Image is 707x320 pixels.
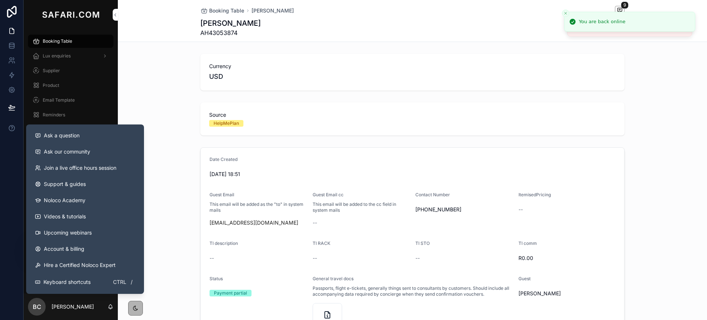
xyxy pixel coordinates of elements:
[518,290,616,297] span: [PERSON_NAME]
[28,64,113,77] a: Supplier
[214,120,239,127] div: HelpMePlan
[28,94,113,107] a: Email Template
[44,213,86,220] span: Videos & tutorials
[313,201,410,213] span: This email will be added to the cc field in system mails
[252,7,294,14] a: [PERSON_NAME]
[209,63,616,70] span: Currency
[44,229,92,236] span: Upcoming webinars
[415,240,430,246] span: TI STO
[44,132,80,139] span: Ask a question
[28,49,113,63] a: Lux enquiries
[209,111,616,119] span: Source
[28,108,113,122] a: Reminders
[43,278,91,286] span: Keyboard shortcuts
[313,285,513,297] span: Passports, flight e-tickets, generally things sent to consultants by customers. Should include al...
[210,240,238,246] span: TI description
[415,192,450,197] span: Contact Number
[44,245,84,253] span: Account & billing
[313,276,353,281] span: General travel docs
[518,254,616,262] span: R0.00
[210,192,234,197] span: Guest Email
[29,225,141,241] a: Upcoming webinars
[41,9,101,21] img: App logo
[29,208,141,225] a: Videos & tutorials
[52,303,94,310] p: [PERSON_NAME]
[29,273,141,291] button: Keyboard shortcutsCtrl/
[415,254,420,262] span: --
[518,192,551,197] span: ItemisedPricing
[200,7,244,14] a: Booking Table
[200,18,261,28] h1: [PERSON_NAME]
[518,206,523,213] span: --
[129,279,134,285] span: /
[28,35,113,48] a: Booking Table
[615,6,625,15] button: 9
[43,68,60,74] span: Supplier
[313,240,330,246] span: TI RACK
[112,278,127,286] span: Ctrl
[210,170,615,178] span: [DATE] 18:51
[621,1,629,9] span: 9
[313,219,317,226] span: --
[29,160,141,176] a: Join a live office hours session
[210,254,214,262] span: --
[44,164,116,172] span: Join a live office hours session
[43,82,59,88] span: Product
[44,180,86,188] span: Support & guides
[29,144,141,160] a: Ask our community
[29,176,141,192] a: Support & guides
[518,276,531,281] span: Guest
[214,290,247,296] div: Payment partial
[29,192,141,208] a: Noloco Academy
[29,241,141,257] a: Account & billing
[44,197,85,204] span: Noloco Academy
[200,28,261,37] span: AH43053874
[313,192,344,197] span: Guest Email cc
[210,201,307,213] span: This email will be added as the "to" in system mails
[43,112,65,118] span: Reminders
[209,71,223,82] span: USD
[29,127,141,144] button: Ask a question
[518,240,537,246] span: TI comm
[210,219,298,226] a: [EMAIL_ADDRESS][DOMAIN_NAME]
[210,157,238,162] span: Date Created
[313,254,317,262] span: --
[43,97,75,103] span: Email Template
[28,79,113,92] a: Product
[44,261,116,269] span: Hire a Certified Noloco Expert
[43,53,71,59] span: Lux enquiries
[579,18,625,25] div: You are back online
[43,38,72,44] span: Booking Table
[29,257,141,273] button: Hire a Certified Noloco Expert
[210,276,223,281] span: Status
[44,148,90,155] span: Ask our community
[28,123,113,136] a: Travel Insurance NEW
[24,29,118,249] div: scrollable content
[562,10,569,17] button: Close toast
[415,206,513,213] span: [PHONE_NUMBER]
[209,7,244,14] span: Booking Table
[33,302,41,311] span: BC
